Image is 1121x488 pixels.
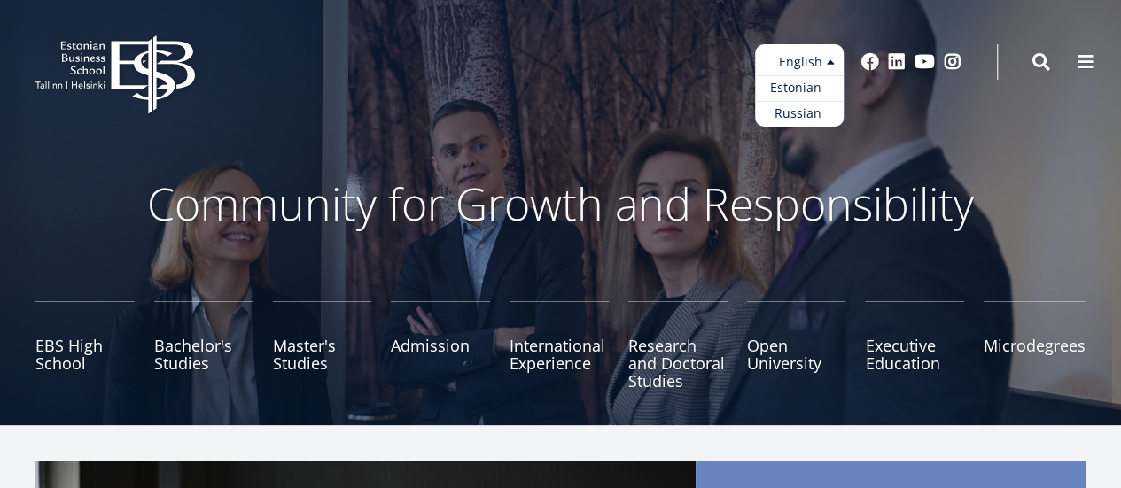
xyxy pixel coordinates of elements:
a: Master's Studies [273,301,372,390]
a: Instagram [944,53,961,71]
a: Russian [755,101,844,127]
a: International Experience [510,301,609,390]
p: Community for Growth and Responsibility [91,177,1031,230]
a: Facebook [861,53,879,71]
a: Admission [391,301,490,390]
a: EBS High School [35,301,135,390]
a: Executive Education [865,301,964,390]
a: Youtube [915,53,935,71]
a: Microdegrees [984,301,1086,390]
a: Linkedin [888,53,906,71]
a: Bachelor's Studies [154,301,253,390]
a: Estonian [755,75,844,101]
a: Research and Doctoral Studies [628,301,728,390]
a: Open University [747,301,846,390]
